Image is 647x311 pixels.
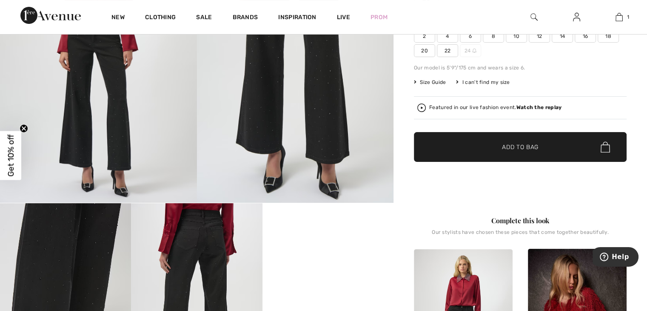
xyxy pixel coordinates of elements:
span: 22 [437,44,458,57]
video: Your browser does not support the video tag. [262,203,393,269]
a: Sale [196,14,212,23]
div: Our stylists have chosen these pieces that come together beautifully. [414,229,627,242]
span: 8 [483,30,504,43]
strong: Watch the replay [516,104,562,110]
div: Complete this look [414,216,627,226]
div: I can't find my size [456,78,510,86]
a: Live [337,13,350,22]
span: Add to Bag [502,143,539,152]
img: My Bag [616,12,623,22]
span: 24 [460,44,481,57]
span: 10 [506,30,527,43]
span: 16 [575,30,596,43]
img: My Info [573,12,580,22]
button: Close teaser [20,124,28,133]
img: Bag.svg [601,141,610,153]
a: Sign In [566,12,587,23]
span: 6 [460,30,481,43]
a: Clothing [145,14,176,23]
span: 20 [414,44,435,57]
img: 1ère Avenue [20,7,81,24]
span: Inspiration [278,14,316,23]
span: 12 [529,30,550,43]
iframe: Opens a widget where you can find more information [593,247,638,268]
button: Add to Bag [414,132,627,162]
img: ring-m.svg [472,49,476,53]
img: Watch the replay [417,104,426,112]
span: 14 [552,30,573,43]
span: 18 [598,30,619,43]
a: 1 [598,12,640,22]
span: 4 [437,30,458,43]
span: Get 10% off [6,135,16,177]
img: search the website [530,12,538,22]
a: Prom [371,13,388,22]
span: 1 [627,13,629,21]
div: Our model is 5'9"/175 cm and wears a size 6. [414,64,627,72]
a: Brands [233,14,258,23]
span: 2 [414,30,435,43]
a: New [111,14,125,23]
span: Size Guide [414,78,446,86]
div: Featured in our live fashion event. [429,105,561,110]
